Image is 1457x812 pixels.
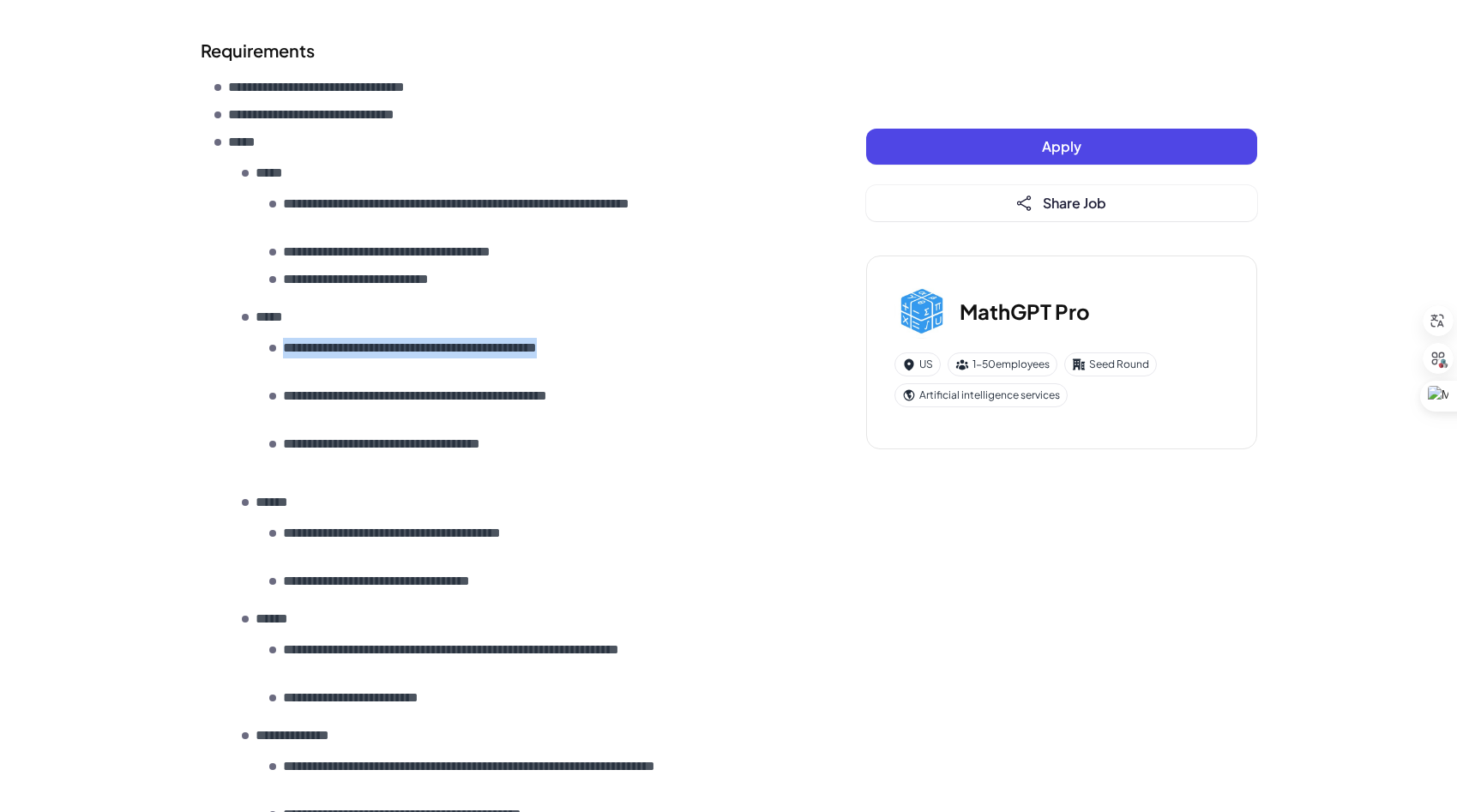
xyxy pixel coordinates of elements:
[948,352,1057,376] div: 1-50 employees
[201,38,798,63] h2: Requirements
[960,296,1090,327] h3: MathGPT Pro
[1064,352,1157,376] div: Seed Round
[894,284,949,339] img: Ma
[866,185,1257,221] button: Share Job
[1043,194,1106,212] span: Share Job
[894,352,941,376] div: US
[866,129,1257,165] button: Apply
[894,383,1068,407] div: Artificial intelligence services
[1042,137,1081,155] span: Apply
